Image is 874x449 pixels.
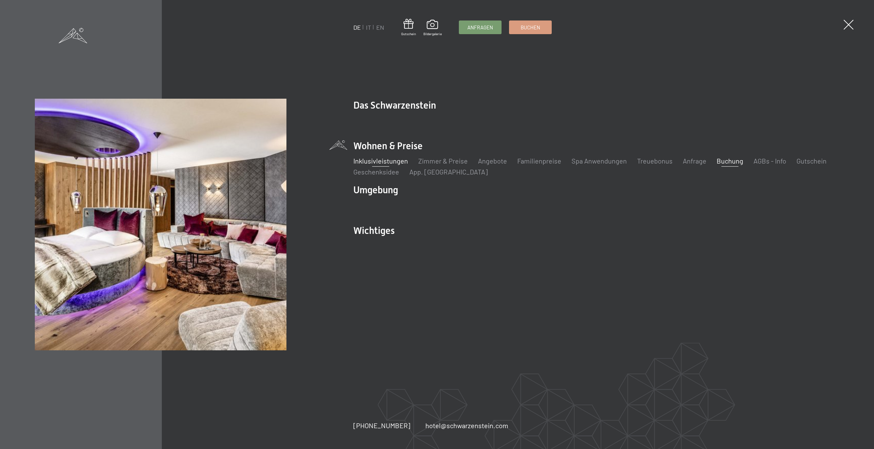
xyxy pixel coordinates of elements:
[797,157,827,165] a: Gutschein
[683,157,706,165] a: Anfrage
[409,168,488,176] a: App. [GEOGRAPHIC_DATA]
[401,31,416,36] span: Gutschein
[753,157,786,165] a: AGBs - Info
[376,24,384,31] a: EN
[401,19,416,36] a: Gutschein
[425,421,508,430] a: hotel@schwarzenstein.com
[353,421,410,430] a: [PHONE_NUMBER]
[353,157,408,165] a: Inklusivleistungen
[423,20,442,36] a: Bildergalerie
[35,99,286,350] img: Buchung
[353,168,399,176] a: Geschenksidee
[353,421,410,430] span: [PHONE_NUMBER]
[478,157,507,165] a: Angebote
[418,157,468,165] a: Zimmer & Preise
[509,21,551,34] a: Buchen
[423,31,442,36] span: Bildergalerie
[517,157,561,165] a: Familienpreise
[459,21,501,34] a: Anfragen
[366,24,371,31] a: IT
[521,24,540,31] span: Buchen
[637,157,673,165] a: Treuebonus
[717,157,743,165] a: Buchung
[572,157,627,165] a: Spa Anwendungen
[353,24,361,31] a: DE
[467,24,493,31] span: Anfragen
